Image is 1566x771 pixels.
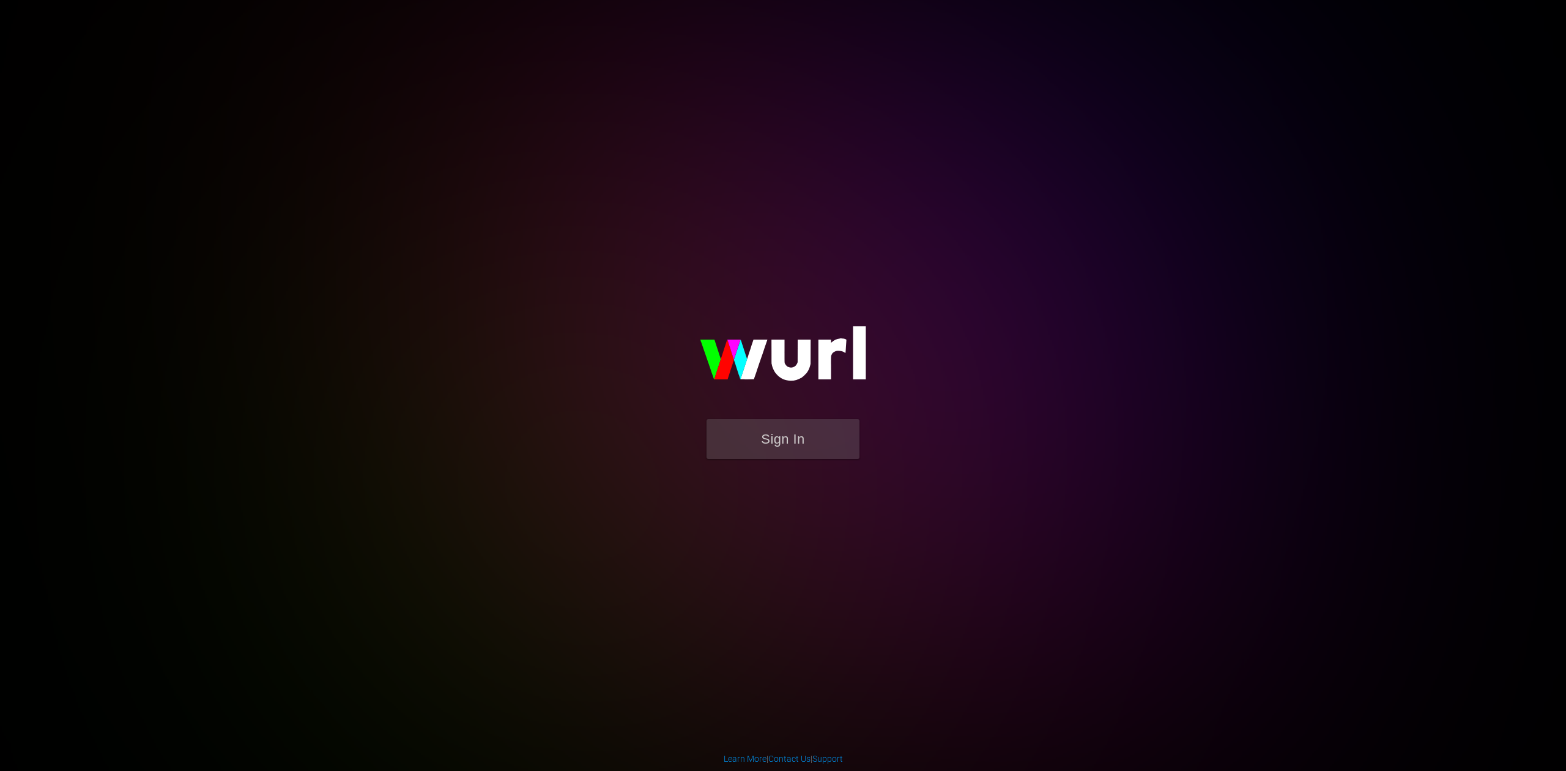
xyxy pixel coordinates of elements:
a: Contact Us [768,754,811,764]
a: Learn More [724,754,766,764]
a: Support [812,754,843,764]
img: wurl-logo-on-black-223613ac3d8ba8fe6dc639794a292ebdb59501304c7dfd60c99c58986ef67473.svg [661,300,905,419]
button: Sign In [707,419,859,459]
div: | | [724,753,843,765]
